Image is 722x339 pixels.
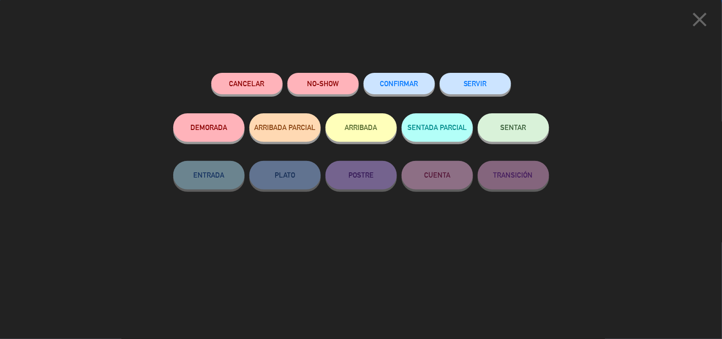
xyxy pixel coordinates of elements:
button: CONFIRMAR [364,73,435,94]
button: SENTADA PARCIAL [402,113,473,142]
button: NO-SHOW [287,73,359,94]
button: PLATO [249,161,321,189]
button: SENTAR [478,113,549,142]
button: ARRIBADA [326,113,397,142]
button: Cancelar [211,73,283,94]
i: close [688,8,712,31]
span: ARRIBADA PARCIAL [254,123,316,131]
button: CUENTA [402,161,473,189]
span: SENTAR [501,123,526,131]
button: ARRIBADA PARCIAL [249,113,321,142]
button: DEMORADA [173,113,245,142]
button: close [685,7,715,35]
button: TRANSICIÓN [478,161,549,189]
button: POSTRE [326,161,397,189]
button: ENTRADA [173,161,245,189]
span: CONFIRMAR [380,80,418,88]
button: SERVIR [440,73,511,94]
